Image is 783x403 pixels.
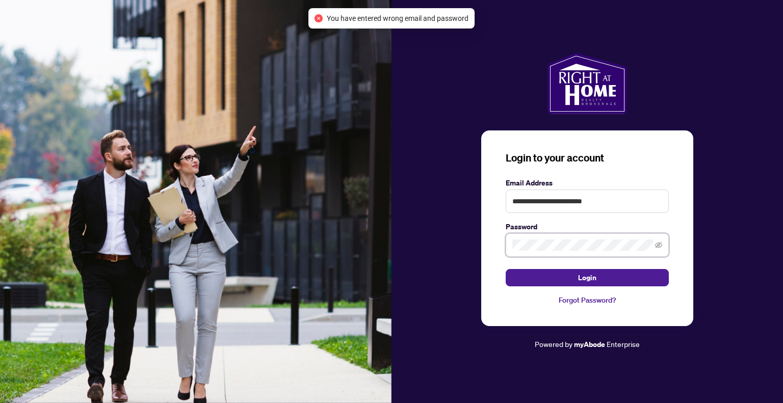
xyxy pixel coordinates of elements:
[547,53,627,114] img: ma-logo
[655,241,662,249] span: eye-invisible
[535,339,572,348] span: Powered by
[315,14,323,22] span: close-circle
[578,270,596,286] span: Login
[506,294,669,306] a: Forgot Password?
[506,151,669,165] h3: Login to your account
[574,339,605,350] a: myAbode
[650,195,663,207] keeper-lock: Open Keeper Popup
[327,13,468,24] span: You have entered wrong email and password
[506,177,669,189] label: Email Address
[640,239,652,252] keeper-lock: Open Keeper Popup
[506,269,669,286] button: Login
[506,221,669,232] label: Password
[607,339,640,348] span: Enterprise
